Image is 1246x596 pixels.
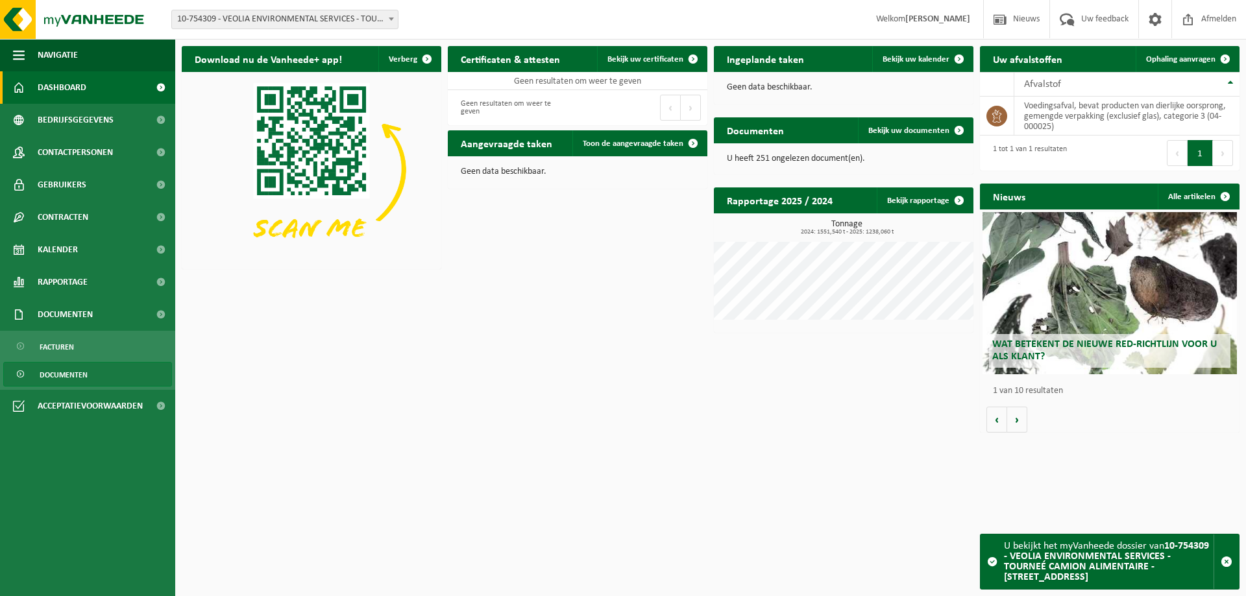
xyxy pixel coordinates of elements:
h2: Certificaten & attesten [448,46,573,71]
span: Dashboard [38,71,86,104]
button: Previous [660,95,681,121]
span: Wat betekent de nieuwe RED-richtlijn voor u als klant? [992,339,1217,362]
p: Geen data beschikbaar. [461,167,694,176]
button: 1 [1188,140,1213,166]
h2: Download nu de Vanheede+ app! [182,46,355,71]
a: Documenten [3,362,172,387]
strong: 10-754309 - VEOLIA ENVIRONMENTAL SERVICES - TOURNEÉ CAMION ALIMENTAIRE - [STREET_ADDRESS] [1004,541,1209,582]
h2: Uw afvalstoffen [980,46,1075,71]
div: U bekijkt het myVanheede dossier van [1004,534,1214,589]
a: Facturen [3,334,172,359]
a: Toon de aangevraagde taken [572,130,706,156]
button: Next [681,95,701,121]
span: Bekijk uw documenten [868,126,949,135]
a: Bekijk uw kalender [872,46,972,72]
h2: Ingeplande taken [714,46,817,71]
span: Acceptatievoorwaarden [38,390,143,422]
h2: Rapportage 2025 / 2024 [714,187,846,213]
span: Kalender [38,233,78,266]
span: Rapportage [38,266,88,298]
span: Documenten [40,363,88,387]
strong: [PERSON_NAME] [905,14,970,24]
span: Gebruikers [38,169,86,201]
span: Toon de aangevraagde taken [583,139,683,148]
a: Bekijk rapportage [877,187,972,213]
td: voedingsafval, bevat producten van dierlijke oorsprong, gemengde verpakking (exclusief glas), cat... [1014,97,1240,136]
a: Alle artikelen [1158,184,1238,209]
button: Previous [1167,140,1188,166]
span: 10-754309 - VEOLIA ENVIRONMENTAL SERVICES - TOURNEÉ CAMION ALIMENTAIRE - 5140 SOMBREFFE, RUE DE L... [172,10,398,29]
img: Download de VHEPlus App [182,72,441,267]
p: 1 van 10 resultaten [993,387,1233,396]
p: U heeft 251 ongelezen document(en). [727,154,960,163]
span: Navigatie [38,39,78,71]
a: Bekijk uw certificaten [597,46,706,72]
span: Contactpersonen [38,136,113,169]
a: Wat betekent de nieuwe RED-richtlijn voor u als klant? [983,212,1237,374]
div: 1 tot 1 van 1 resultaten [986,139,1067,167]
a: Ophaling aanvragen [1136,46,1238,72]
a: Bekijk uw documenten [858,117,972,143]
span: Bedrijfsgegevens [38,104,114,136]
span: Bekijk uw certificaten [607,55,683,64]
h2: Nieuws [980,184,1038,209]
span: Ophaling aanvragen [1146,55,1215,64]
span: Bekijk uw kalender [883,55,949,64]
div: Geen resultaten om weer te geven [454,93,571,122]
h2: Documenten [714,117,797,143]
h2: Aangevraagde taken [448,130,565,156]
button: Verberg [378,46,440,72]
span: Documenten [38,298,93,331]
span: 10-754309 - VEOLIA ENVIRONMENTAL SERVICES - TOURNEÉ CAMION ALIMENTAIRE - 5140 SOMBREFFE, RUE DE L... [171,10,398,29]
span: Verberg [389,55,417,64]
h3: Tonnage [720,220,973,235]
span: Facturen [40,335,74,359]
button: Vorige [986,407,1007,433]
span: Contracten [38,201,88,233]
p: Geen data beschikbaar. [727,83,960,92]
span: Afvalstof [1024,79,1061,89]
td: Geen resultaten om weer te geven [448,72,707,90]
button: Next [1213,140,1233,166]
button: Volgende [1007,407,1027,433]
span: 2024: 1551,540 t - 2025: 1238,060 t [720,229,973,235]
